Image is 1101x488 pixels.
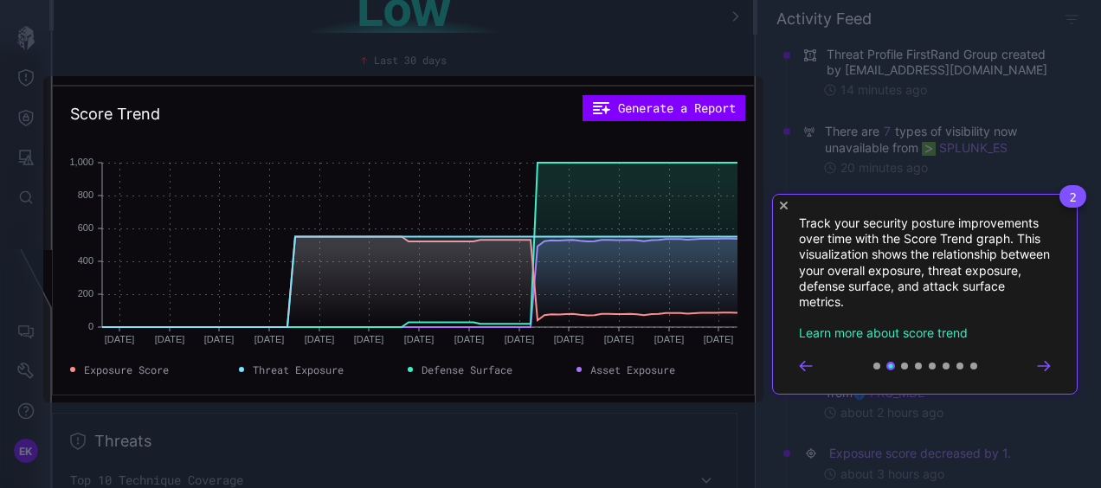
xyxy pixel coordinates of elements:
[505,334,535,344] text: [DATE]
[354,334,384,344] text: [DATE]
[780,202,788,209] button: Close Tour
[78,222,93,233] text: 600
[155,334,185,344] text: [DATE]
[305,334,335,344] text: [DATE]
[70,104,160,125] h2: Score Trend
[873,363,880,369] button: Go to step 1
[915,363,922,369] button: Go to step 4
[554,334,584,344] text: [DATE]
[772,194,1078,395] div: Track your security posture improvements over time with the Score Trend graph. This visualization...
[105,334,135,344] text: [DATE]
[583,95,745,121] button: Generate a Report
[454,334,485,344] text: [DATE]
[84,362,169,377] span: Exposure Score
[799,361,813,371] button: Go to prev step
[799,325,968,340] a: Learn more about score trend
[254,334,285,344] text: [DATE]
[1037,361,1051,371] button: Go to next step
[886,362,895,370] button: Go to step 2
[404,334,435,344] text: [DATE]
[88,321,93,331] text: 0
[204,334,235,344] text: [DATE]
[78,288,93,299] text: 200
[253,362,344,377] span: Threat Exposure
[604,334,634,344] text: [DATE]
[422,362,512,377] span: Defense Surface
[956,363,963,369] button: Go to step 7
[69,157,93,167] text: 1,000
[970,363,977,369] button: Go to step 8
[901,363,908,369] button: Go to step 3
[1059,185,1086,208] span: 2
[78,255,93,266] text: 400
[704,334,734,344] text: [DATE]
[929,363,936,369] button: Go to step 5
[590,362,675,377] span: Asset Exposure
[654,334,685,344] text: [DATE]
[943,363,950,369] button: Go to step 6
[78,189,93,200] text: 800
